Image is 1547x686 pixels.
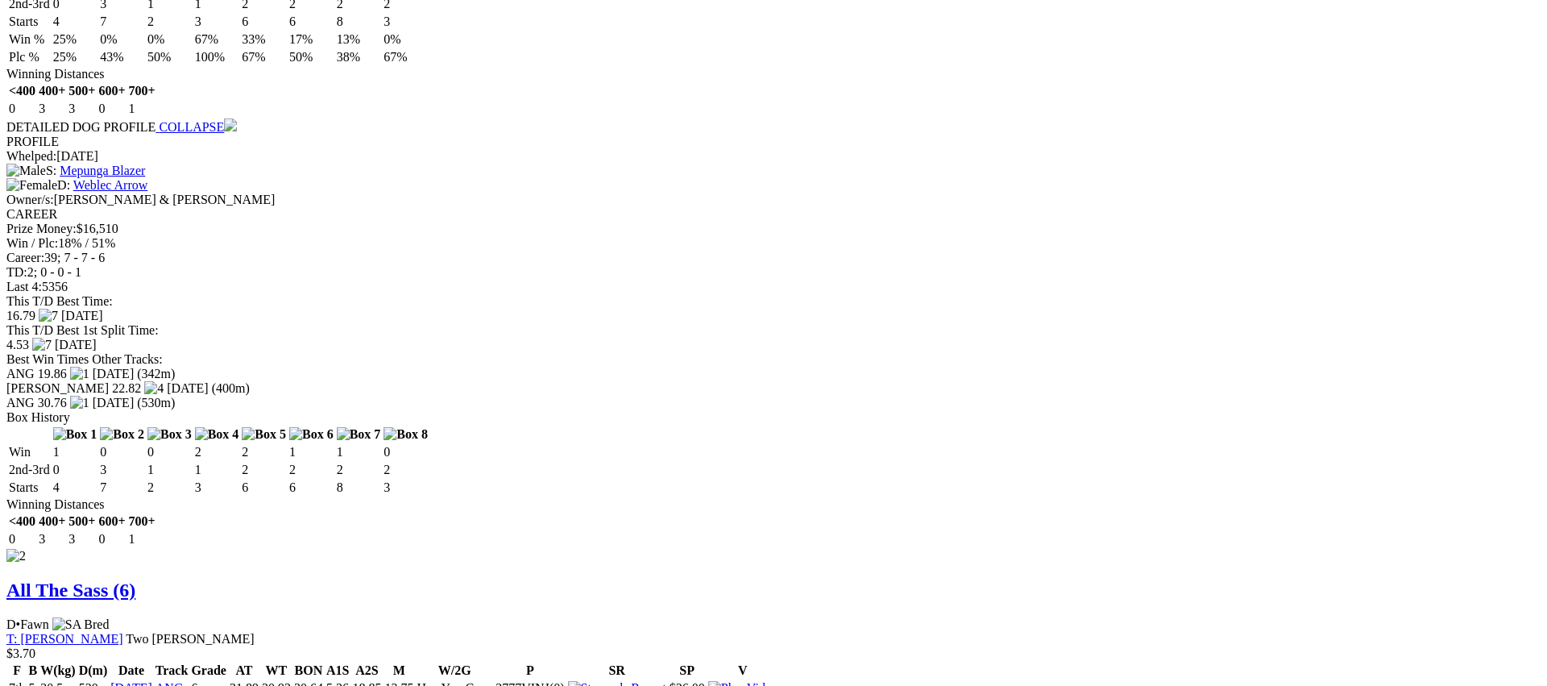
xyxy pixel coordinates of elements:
span: Last 4: [6,280,42,293]
span: This T/D Best 1st Split Time: [6,323,159,337]
img: Box 2 [100,427,144,442]
td: 3 [68,531,96,547]
td: 1 [52,444,98,460]
td: 17% [288,31,334,48]
td: 4 [52,14,98,30]
th: SR [567,663,667,679]
img: Box 1 [53,427,97,442]
td: 2 [147,480,193,496]
th: P [495,663,565,679]
img: SA Bred [52,617,110,632]
img: 7 [39,309,58,323]
td: Starts [8,480,51,496]
td: 1 [288,444,334,460]
div: PROFILE [6,135,1541,149]
th: 700+ [128,513,156,530]
th: 500+ [68,83,96,99]
span: [DATE] [93,367,135,380]
span: [DATE] [55,338,97,351]
span: TD: [6,265,27,279]
a: COLLAPSE [156,120,237,134]
th: W(kg) [39,663,77,679]
td: 100% [194,49,240,65]
td: 67% [194,31,240,48]
td: 2 [147,14,193,30]
th: Track [155,663,189,679]
th: Grade [190,663,227,679]
img: Box 8 [384,427,428,442]
td: 0 [8,531,36,547]
span: (530m) [137,396,175,410]
span: Owner/s: [6,193,54,206]
th: V [707,663,778,679]
th: 600+ [97,83,126,99]
span: D Fawn [6,617,49,631]
td: 38% [336,49,382,65]
td: 6 [241,14,287,30]
th: Date [110,663,153,679]
div: DETAILED DOG PROFILE [6,118,1541,135]
td: 33% [241,31,287,48]
th: 400+ [38,83,66,99]
td: Plc % [8,49,51,65]
th: WT [261,663,292,679]
img: 7 [32,338,52,352]
span: This T/D Best Time: [6,294,113,308]
div: 2; 0 - 0 - 1 [6,265,1541,280]
th: F [8,663,26,679]
td: 4 [52,480,98,496]
span: Best Win Times Other Tracks: [6,352,163,366]
th: 700+ [128,83,156,99]
td: 3 [99,462,145,478]
div: $16,510 [6,222,1541,236]
th: B [27,663,38,679]
img: 4 [144,381,164,396]
span: D: [6,178,70,192]
img: Box 6 [289,427,334,442]
td: 25% [52,31,98,48]
td: 0 [147,444,193,460]
div: 5356 [6,280,1541,294]
div: 39; 7 - 7 - 6 [6,251,1541,265]
img: 1 [70,367,89,381]
td: 3 [194,14,240,30]
td: 0 [52,462,98,478]
td: 43% [99,49,145,65]
th: BON [293,663,324,679]
td: 3 [383,480,429,496]
a: Mepunga Blazer [60,164,145,177]
td: 2 [241,444,287,460]
div: CAREER [6,207,1541,222]
td: 2 [288,462,334,478]
td: 0% [383,31,429,48]
div: [DATE] [6,149,1541,164]
img: Box 3 [147,427,192,442]
span: Career: [6,251,44,264]
td: 1 [336,444,382,460]
td: 6 [241,480,287,496]
td: 0 [383,444,429,460]
th: A2S [351,663,382,679]
th: W/2G [416,663,493,679]
td: 0 [97,101,126,117]
td: 3 [383,14,429,30]
td: 0 [97,531,126,547]
td: 8 [336,14,382,30]
th: <400 [8,83,36,99]
td: 2 [336,462,382,478]
td: 0 [8,101,36,117]
td: 3 [38,531,66,547]
span: ANG [6,396,35,410]
span: COLLAPSE [159,120,224,134]
td: 7 [99,480,145,496]
td: 2 [383,462,429,478]
img: 2 [6,549,26,563]
td: 3 [68,101,96,117]
span: Whelped: [6,149,56,163]
td: 3 [194,480,240,496]
td: Win [8,444,51,460]
th: D(m) [78,663,109,679]
td: 3 [38,101,66,117]
span: 22.82 [112,381,141,395]
span: [DATE] [167,381,209,395]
